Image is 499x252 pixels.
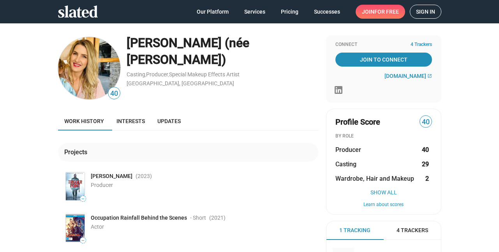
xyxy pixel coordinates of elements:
[64,148,90,156] div: Projects
[80,197,86,201] span: —
[91,182,113,188] span: Producer
[127,71,145,78] a: Casting
[108,88,120,99] span: 40
[427,74,432,78] mat-icon: open_in_new
[384,73,432,79] a: [DOMAIN_NAME]
[209,214,226,222] span: (2021 )
[384,73,426,79] span: [DOMAIN_NAME]
[91,214,187,222] span: Occupation Rainfall Behind the Scenes
[362,5,399,19] span: Join
[397,227,428,234] span: 4 Trackers
[190,214,206,222] span: - Short
[337,53,430,67] span: Join To Connect
[136,173,152,180] span: (2023 )
[335,117,380,127] span: Profile Score
[308,5,346,19] a: Successes
[420,117,432,127] span: 40
[335,42,432,48] div: Connect
[410,5,441,19] a: Sign in
[244,5,265,19] span: Services
[64,118,104,124] span: Work history
[58,112,110,130] a: Work history
[197,5,229,19] span: Our Platform
[335,53,432,67] a: Join To Connect
[58,37,120,99] img: Carly Sparke (née Imrie)
[127,80,234,86] a: [GEOGRAPHIC_DATA], [GEOGRAPHIC_DATA]
[168,73,169,77] span: ,
[314,5,340,19] span: Successes
[275,5,305,19] a: Pricing
[169,71,240,78] a: Special Makeup Effects Artist
[238,5,272,19] a: Services
[116,118,145,124] span: Interests
[145,73,146,77] span: ,
[425,174,429,183] strong: 2
[335,160,356,168] span: Casting
[422,160,429,168] strong: 29
[356,5,405,19] a: Joinfor free
[374,5,399,19] span: for free
[146,71,168,78] a: Producer
[335,189,432,196] button: Show All
[127,35,318,68] div: [PERSON_NAME] (née [PERSON_NAME])
[416,5,435,18] span: Sign in
[80,238,86,243] span: —
[335,202,432,208] button: Learn about scores
[91,173,132,180] span: [PERSON_NAME]
[151,112,187,130] a: Updates
[66,173,85,200] img: Poster: Scurry
[66,214,85,242] img: Poster: Occupation Rainfall Behind the Scenes
[190,5,235,19] a: Our Platform
[411,42,432,48] span: 4 Trackers
[281,5,298,19] span: Pricing
[339,227,370,234] span: 1 Tracking
[110,112,151,130] a: Interests
[157,118,181,124] span: Updates
[335,146,361,154] span: Producer
[335,174,414,183] span: Wardrobe, Hair and Makeup
[91,224,104,230] span: Actor
[335,133,432,139] div: BY ROLE
[422,146,429,154] strong: 40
